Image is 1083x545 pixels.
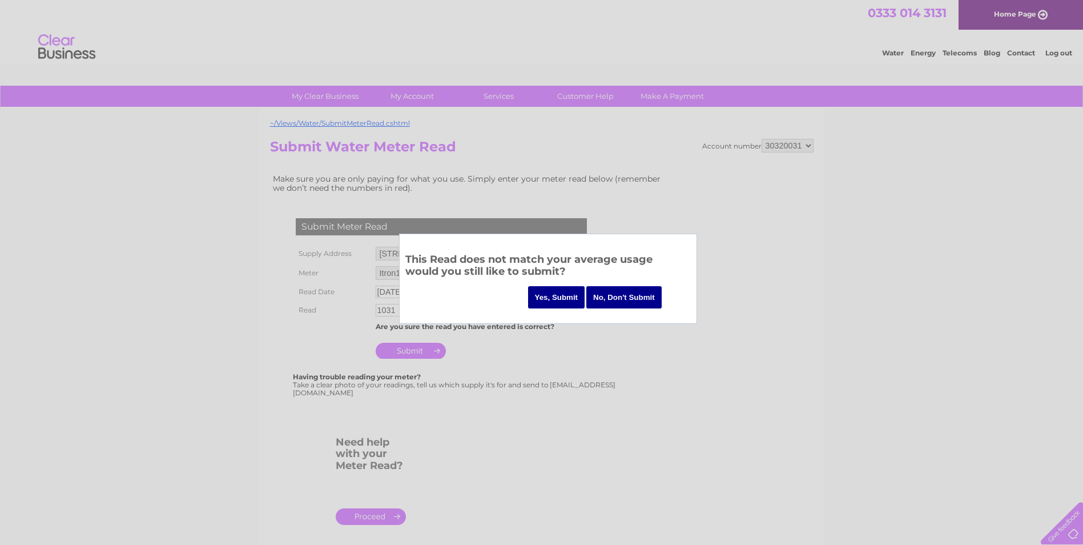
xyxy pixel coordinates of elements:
[984,49,1000,57] a: Blog
[1045,49,1072,57] a: Log out
[1007,49,1035,57] a: Contact
[405,251,691,283] h3: This Read does not match your average usage would you still like to submit?
[38,30,96,65] img: logo.png
[911,49,936,57] a: Energy
[868,6,947,20] a: 0333 014 3131
[586,286,662,308] input: No, Don't Submit
[272,6,812,55] div: Clear Business is a trading name of Verastar Limited (registered in [GEOGRAPHIC_DATA] No. 3667643...
[528,286,585,308] input: Yes, Submit
[882,49,904,57] a: Water
[943,49,977,57] a: Telecoms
